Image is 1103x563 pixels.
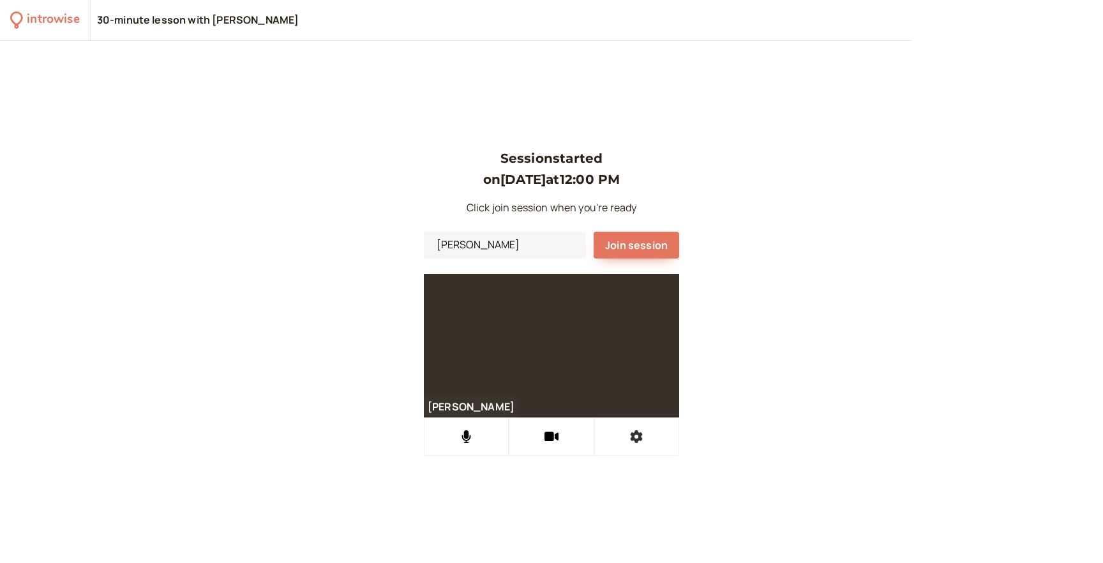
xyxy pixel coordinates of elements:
h3: Session started on [DATE] at 12:00 PM [424,148,679,190]
button: Turn off video [509,417,594,456]
input: Your Name [424,232,586,259]
span: Join session [605,238,668,252]
button: Join session [594,232,679,259]
div: [PERSON_NAME] [424,401,518,413]
p: Click join session when you're ready [424,200,679,216]
div: introwise [27,10,79,30]
button: Mute audio [424,417,509,456]
div: 30-minute lesson with [PERSON_NAME] [97,13,299,27]
button: Settings [594,417,679,456]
